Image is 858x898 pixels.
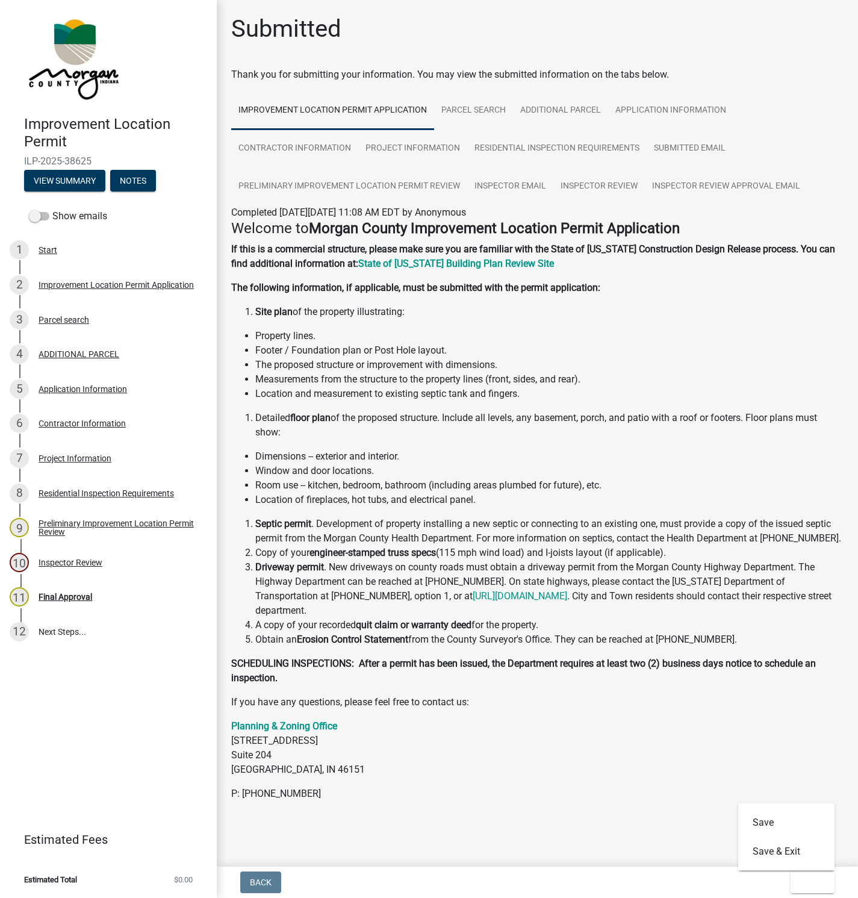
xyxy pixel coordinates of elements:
[24,176,105,186] wm-modal-confirm: Summary
[110,176,156,186] wm-modal-confirm: Notes
[358,258,554,269] a: State of [US_STATE] Building Plan Review Site
[39,489,174,497] div: Residential Inspection Requirements
[39,593,92,601] div: Final Approval
[24,876,77,884] span: Estimated Total
[231,220,844,237] h4: Welcome to
[255,561,324,573] strong: Driveway permit
[255,518,311,529] strong: Septic permit
[240,871,281,893] button: Back
[738,808,835,837] button: Save
[255,546,844,560] li: Copy of your (115 mph wind load) and I-joists layout (if applicable).
[10,553,29,572] div: 10
[10,518,29,537] div: 9
[290,412,331,423] strong: floor plan
[255,306,293,317] strong: Site plan
[255,632,844,647] li: Obtain an from the County Surveyor's Office. They can be reached at [PHONE_NUMBER].
[10,240,29,260] div: 1
[39,558,102,567] div: Inspector Review
[231,787,844,801] p: P: [PHONE_NUMBER]
[309,220,680,237] strong: Morgan County Improvement Location Permit Application
[255,305,844,319] li: of the property illustrating:
[434,92,513,130] a: Parcel search
[10,622,29,641] div: 12
[39,246,57,254] div: Start
[10,484,29,503] div: 8
[24,155,193,167] span: ILP-2025-38625
[24,13,121,103] img: Morgan County, Indiana
[255,449,844,464] li: Dimensions -- exterior and interior.
[297,634,408,645] strong: Erosion Control Statement
[10,449,29,468] div: 7
[174,876,193,884] span: $0.00
[255,493,844,507] li: Location of fireplaces, hot tubs, and electrical panel.
[358,129,467,168] a: Project Information
[39,385,127,393] div: Application Information
[255,358,844,372] li: The proposed structure or improvement with dimensions.
[255,464,844,478] li: Window and door locations.
[255,618,844,632] li: A copy of your recorded for the property.
[231,658,816,684] strong: SCHEDULING INSPECTIONS: After a permit has been issued, the Department requires at least two (2) ...
[39,454,111,463] div: Project Information
[231,719,844,777] p: [STREET_ADDRESS] Suite 204 [GEOGRAPHIC_DATA], IN 46151
[467,167,553,206] a: Inspector Email
[39,316,89,324] div: Parcel search
[231,14,341,43] h1: Submitted
[39,419,126,428] div: Contractor Information
[110,170,156,192] button: Notes
[231,243,835,269] strong: If this is a commercial structure, please make sure you are familiar with the State of [US_STATE]...
[255,560,844,618] li: . New driveways on county roads must obtain a driveway permit from the Morgan County Highway Depa...
[309,547,436,558] strong: engineer-stamped truss specs
[645,167,807,206] a: Inspector Review Approval Email
[255,329,844,343] li: Property lines.
[255,387,844,401] li: Location and measurement to existing septic tank and fingers.
[356,619,471,631] strong: quit claim or warranty deed
[513,92,608,130] a: ADDITIONAL PARCEL
[255,517,844,546] li: . Development of property installing a new septic or connecting to an existing one, must provide ...
[608,92,733,130] a: Application Information
[10,345,29,364] div: 4
[738,837,835,866] button: Save & Exit
[231,129,358,168] a: Contractor Information
[39,350,119,358] div: ADDITIONAL PARCEL
[10,828,197,852] a: Estimated Fees
[10,414,29,433] div: 6
[250,878,272,887] span: Back
[231,67,844,82] div: Thank you for submitting your information. You may view the submitted information on the tabs below.
[231,167,467,206] a: Preliminary Improvement Location Permit Review
[10,379,29,399] div: 5
[467,129,647,168] a: Residential Inspection Requirements
[231,720,337,732] a: Planning & Zoning Office
[473,590,567,602] a: [URL][DOMAIN_NAME]
[255,372,844,387] li: Measurements from the structure to the property lines (front, sides, and rear).
[10,310,29,329] div: 3
[231,92,434,130] a: Improvement Location Permit Application
[29,209,107,223] label: Show emails
[738,803,835,871] div: Exit
[800,878,818,887] span: Exit
[231,695,844,709] p: If you have any questions, please feel free to contact us:
[24,116,207,151] h4: Improvement Location Permit
[791,871,835,893] button: Exit
[255,478,844,493] li: Room use -- kitchen, bedroom, bathroom (including areas plumbed for future), etc.
[39,519,197,536] div: Preliminary Improvement Location Permit Review
[255,411,844,440] li: Detailed of the proposed structure. Include all levels, any basement, porch, and patio with a roo...
[255,343,844,358] li: Footer / Foundation plan or Post Hole layout.
[647,129,733,168] a: Submitted Email
[10,587,29,606] div: 11
[24,170,105,192] button: View Summary
[231,207,466,218] span: Completed [DATE][DATE] 11:08 AM EDT by Anonymous
[10,275,29,295] div: 2
[553,167,645,206] a: Inspector Review
[39,281,194,289] div: Improvement Location Permit Application
[231,282,600,293] strong: The following information, if applicable, must be submitted with the permit application:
